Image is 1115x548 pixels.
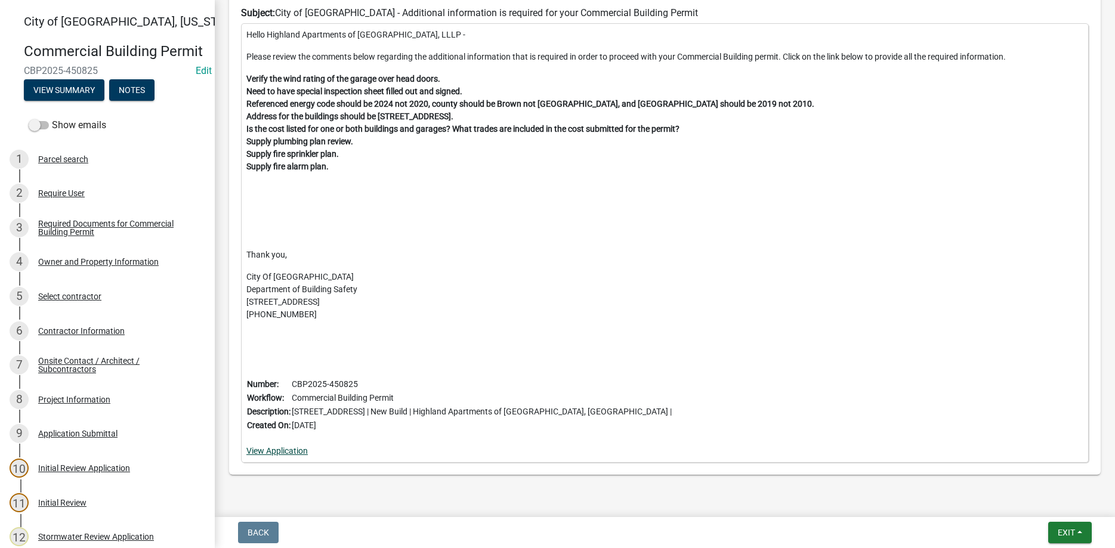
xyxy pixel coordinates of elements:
[24,79,104,101] button: View Summary
[241,7,275,18] strong: Subject:
[247,393,284,403] b: Workflow:
[38,429,118,438] div: Application Submittal
[196,65,212,76] wm-modal-confirm: Edit Application Number
[246,446,308,456] a: View Application
[10,218,29,237] div: 3
[38,189,85,197] div: Require User
[24,43,205,60] h4: Commercial Building Permit
[291,391,672,405] td: Commercial Building Permit
[246,29,1083,41] p: Hello Highland Apartments of [GEOGRAPHIC_DATA], LLLP -
[1058,528,1075,537] span: Exit
[196,65,212,76] a: Edit
[24,14,241,29] span: City of [GEOGRAPHIC_DATA], [US_STATE]
[109,79,155,101] button: Notes
[238,522,279,543] button: Back
[10,287,29,306] div: 5
[38,395,110,404] div: Project Information
[10,150,29,169] div: 1
[10,424,29,443] div: 9
[241,7,1089,18] h6: City of [GEOGRAPHIC_DATA] - Additional information is required for your Commercial Building Permit
[38,292,101,301] div: Select contractor
[24,86,104,95] wm-modal-confirm: Summary
[246,271,1083,321] p: City Of [GEOGRAPHIC_DATA] Department of Building Safety [STREET_ADDRESS] [PHONE_NUMBER]
[38,258,159,266] div: Owner and Property Information
[10,527,29,546] div: 12
[24,65,191,76] span: CBP2025-450825
[247,407,291,416] b: Description:
[10,184,29,203] div: 2
[291,419,672,432] td: [DATE]
[38,499,87,507] div: Initial Review
[247,379,279,389] b: Number:
[246,249,1083,261] p: Thank you,
[291,377,672,391] td: CBP2025-450825
[38,357,196,373] div: Onsite Contact / Architect / Subcontractors
[38,219,196,236] div: Required Documents for Commercial Building Permit
[38,327,125,335] div: Contractor Information
[1048,522,1092,543] button: Exit
[29,118,106,132] label: Show emails
[38,532,154,541] div: Stormwater Review Application
[38,155,88,163] div: Parcel search
[291,405,672,419] td: [STREET_ADDRESS] | New Build | Highland Apartments of [GEOGRAPHIC_DATA], [GEOGRAPHIC_DATA] |
[109,86,155,95] wm-modal-confirm: Notes
[10,390,29,409] div: 8
[246,74,814,171] strong: Verify the wind rating of the garage over head doors. Need to have special inspection sheet fille...
[10,355,29,374] div: 7
[247,420,291,430] b: Created On:
[38,464,130,472] div: Initial Review Application
[10,321,29,340] div: 6
[10,493,29,512] div: 11
[10,252,29,271] div: 4
[248,528,269,537] span: Back
[10,459,29,478] div: 10
[246,51,1083,63] p: Please review the comments below regarding the additional information that is required in order t...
